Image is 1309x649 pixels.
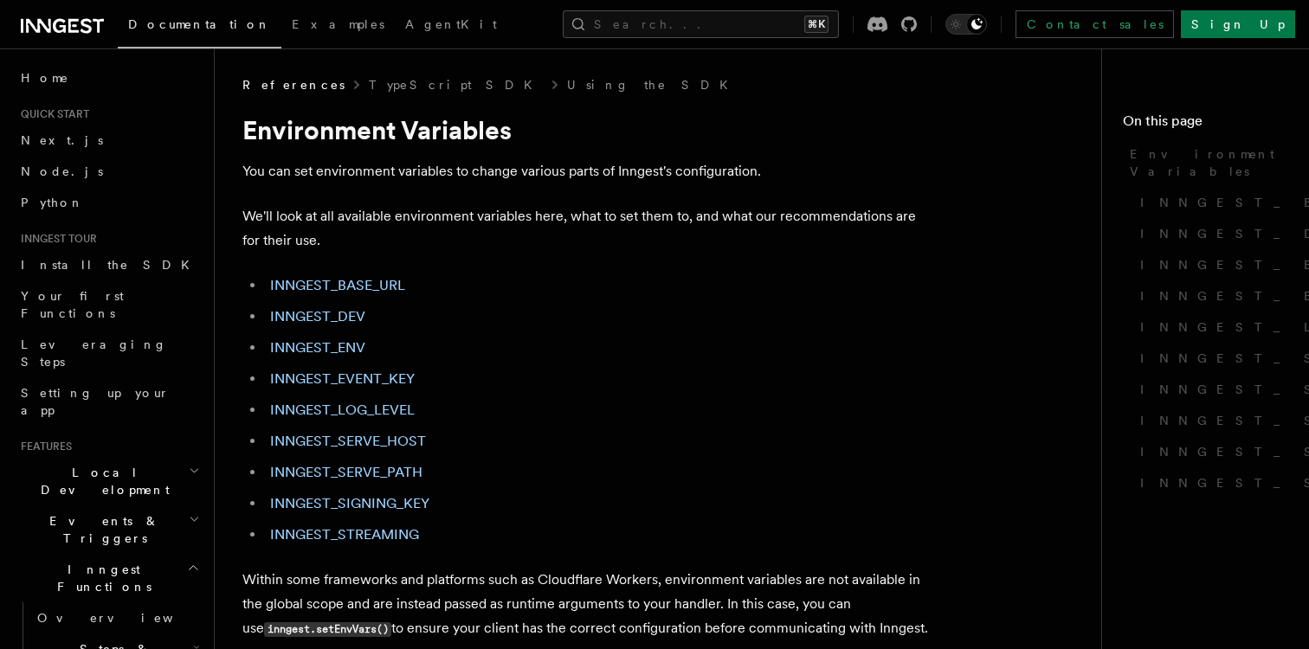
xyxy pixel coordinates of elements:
a: Sign Up [1181,10,1295,38]
button: Events & Triggers [14,505,203,554]
a: INNGEST_EVENT_KEY [270,370,415,387]
a: INNGEST_DEV [1133,218,1288,249]
a: Your first Functions [14,280,203,329]
p: We'll look at all available environment variables here, what to set them to, and what our recomme... [242,204,935,253]
span: Python [21,196,84,209]
button: Local Development [14,457,203,505]
span: Home [21,69,69,87]
a: Home [14,62,203,93]
span: Examples [292,17,384,31]
span: Setting up your app [21,386,170,417]
p: You can set environment variables to change various parts of Inngest's configuration. [242,159,935,183]
a: INNGEST_SIGNING_KEY [1133,405,1288,436]
a: Leveraging Steps [14,329,203,377]
a: INNGEST_SERVE_HOST [270,433,426,449]
h4: On this page [1123,111,1288,138]
span: Local Development [14,464,189,498]
h1: Environment Variables [242,114,935,145]
a: INNGEST_STREAMING [270,526,419,543]
button: Search...⌘K [563,10,839,38]
a: Node.js [14,156,203,187]
span: Features [14,440,72,453]
a: Next.js [14,125,203,156]
a: INNGEST_ENV [270,339,365,356]
kbd: ⌘K [804,16,829,33]
a: Documentation [118,5,281,48]
a: Overview [30,602,203,633]
span: Events & Triggers [14,512,189,547]
a: TypeScript SDK [369,76,543,93]
a: INNGEST_BASE_URL [270,277,405,293]
span: Documentation [128,17,271,31]
a: INNGEST_STREAMING [1133,467,1288,498]
button: Toggle dark mode [945,14,987,35]
a: Install the SDK [14,249,203,280]
span: Environment Variables [1130,145,1288,180]
a: Python [14,187,203,218]
span: Next.js [21,133,103,147]
a: INNGEST_ENV [1133,249,1288,280]
a: INNGEST_SERVE_PATH [270,464,422,480]
button: Inngest Functions [14,554,203,602]
a: Setting up your app [14,377,203,426]
span: Overview [37,611,216,625]
span: Quick start [14,107,89,121]
span: Inngest tour [14,232,97,246]
a: INNGEST_BASE_URL [1133,187,1288,218]
span: Your first Functions [21,289,124,320]
a: AgentKit [395,5,507,47]
a: INNGEST_EVENT_KEY [1133,280,1288,312]
span: Leveraging Steps [21,337,167,369]
span: Node.js [21,164,103,178]
a: INNGEST_SERVE_PATH [1133,374,1288,405]
p: Within some frameworks and platforms such as Cloudflare Workers, environment variables are not av... [242,568,935,641]
span: Inngest Functions [14,561,187,595]
a: INNGEST_DEV [270,308,365,324]
a: INNGEST_SERVE_HOST [1133,343,1288,374]
a: INNGEST_SIGNING_KEY [270,495,429,511]
span: Install the SDK [21,258,200,272]
a: Examples [281,5,395,47]
span: References [242,76,345,93]
a: Environment Variables [1123,138,1288,187]
a: Contact sales [1016,10,1174,38]
a: Using the SDK [567,76,738,93]
a: INNGEST_LOG_LEVEL [1133,312,1288,343]
code: inngest.setEnvVars() [264,622,391,637]
a: INNGEST_LOG_LEVEL [270,402,415,418]
span: AgentKit [405,17,497,31]
a: INNGEST_SIGNING_KEY_FALLBACK [1133,436,1288,467]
